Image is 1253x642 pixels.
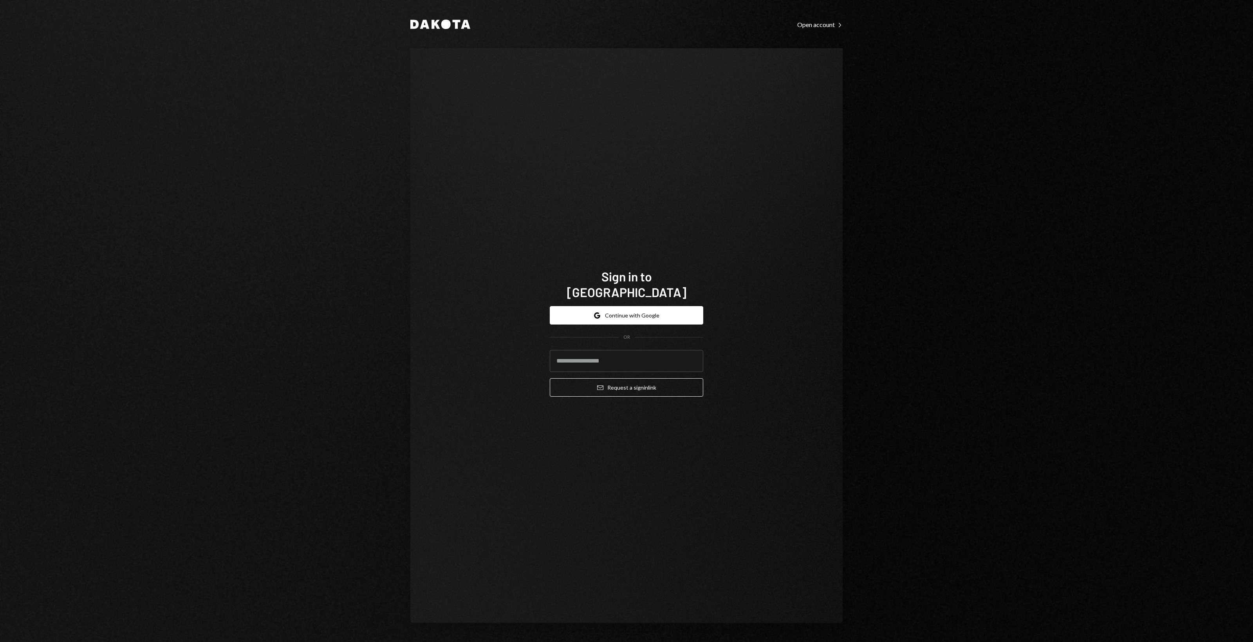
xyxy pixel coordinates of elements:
button: Continue with Google [550,306,703,325]
a: Open account [797,20,843,29]
h1: Sign in to [GEOGRAPHIC_DATA] [550,268,703,300]
button: Request a signinlink [550,378,703,397]
div: Open account [797,21,843,29]
div: OR [623,334,630,341]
